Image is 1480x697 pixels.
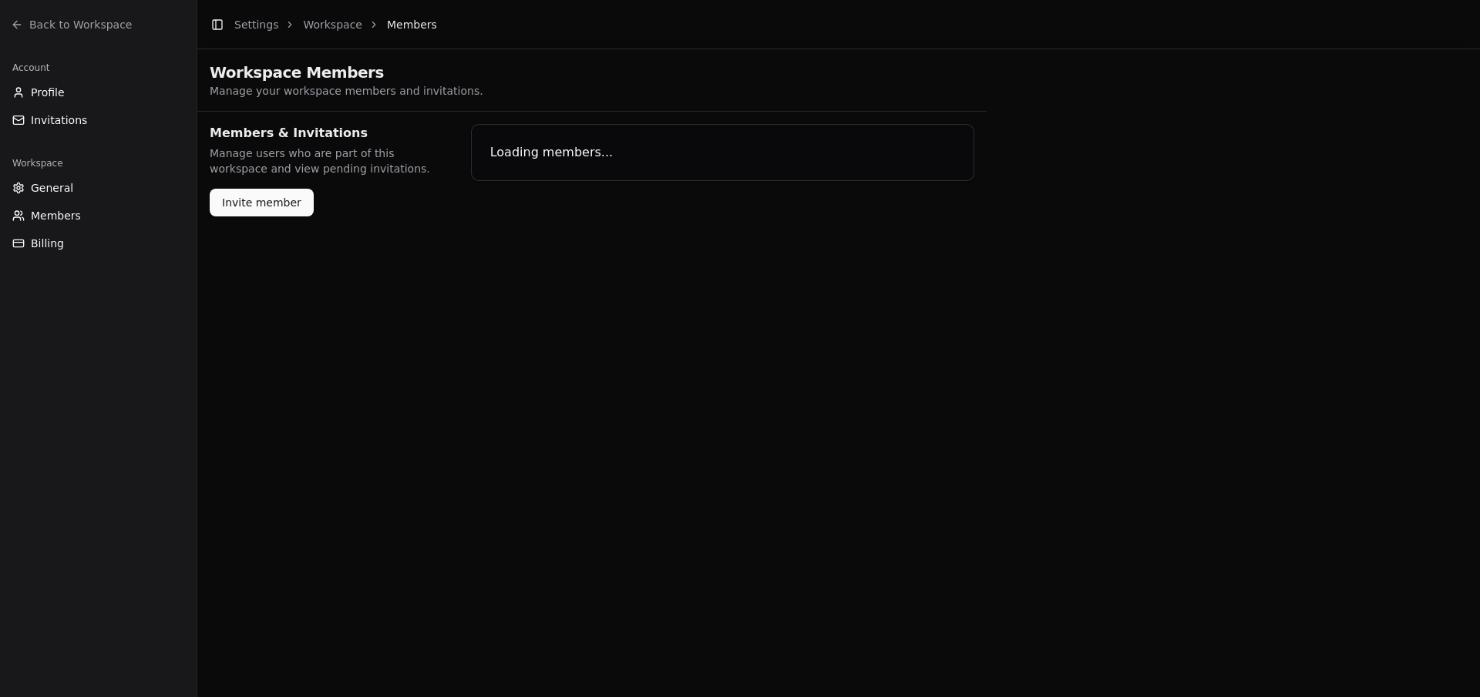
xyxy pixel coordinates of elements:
[31,112,87,128] span: Invitations
[234,17,437,32] nav: breadcrumb
[210,124,452,142] h2: Members & Invitations
[6,108,190,132] button: Invitations
[387,17,437,32] span: Members
[6,151,190,176] div: Workspace
[6,80,190,105] button: Profile
[303,18,362,31] a: Workspace
[29,17,132,32] span: Back to Workspace
[490,143,955,162] p: Loading members...
[6,12,190,37] a: Back to Workspace
[31,236,64,251] span: Billing
[6,231,190,256] button: Billing
[210,62,974,83] h1: Workspace Members
[31,85,65,100] span: Profile
[6,55,190,80] div: Account
[210,146,452,176] p: Manage users who are part of this workspace and view pending invitations.
[210,189,314,216] button: Invite member
[210,83,974,99] p: Manage your workspace members and invitations.
[234,18,278,31] a: Settings
[6,203,190,228] button: Members
[6,176,190,200] button: General
[31,208,81,223] span: Members
[31,180,73,196] span: General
